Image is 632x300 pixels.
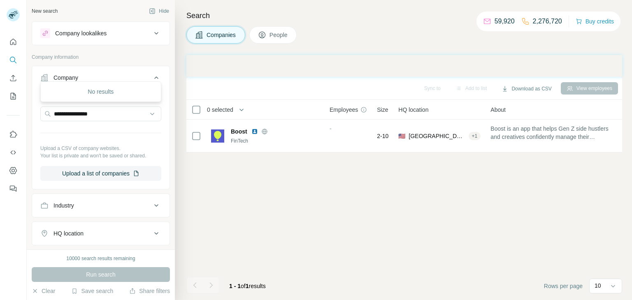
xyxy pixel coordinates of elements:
span: People [270,31,288,39]
span: of [241,283,246,289]
span: HQ location [398,106,428,114]
span: Companies [207,31,237,39]
div: Company [53,74,78,82]
span: Boost is an app that helps Gen Z side hustlers and creatives confidently manage their business fi... [490,125,612,141]
img: LinkedIn logo [251,128,258,135]
p: Upload a CSV of company websites. [40,145,161,152]
button: Download as CSV [496,83,557,95]
span: [GEOGRAPHIC_DATA], [US_STATE] [409,132,465,140]
p: Your list is private and won't be saved or shared. [40,152,161,159]
span: 0 selected [207,106,233,114]
span: Rows per page [544,282,583,290]
span: results [229,283,266,289]
button: Company [32,68,170,91]
p: 59,920 [495,16,515,26]
button: Dashboard [7,163,20,178]
span: Boost [231,127,247,136]
button: Upload a list of companies [40,166,161,181]
button: Save search [71,287,113,295]
span: 1 - 1 [229,283,241,289]
div: Company lookalikes [55,29,107,37]
div: 10000 search results remaining [66,255,135,262]
span: 1 [246,283,249,289]
button: Buy credits [576,16,614,27]
p: 10 [595,282,601,290]
span: - [330,125,332,132]
div: + 1 [469,132,481,140]
button: Search [7,53,20,67]
button: Share filters [129,287,170,295]
h4: Search [186,10,622,21]
div: No results [42,83,159,100]
button: My lists [7,89,20,104]
button: HQ location [32,224,170,243]
button: Feedback [7,181,20,196]
span: Employees [330,106,358,114]
button: Enrich CSV [7,71,20,85]
p: 2,276,720 [533,16,562,26]
span: About [490,106,506,114]
span: Size [377,106,388,114]
p: Company information [32,53,170,61]
span: 🇺🇸 [398,132,405,140]
button: Quick start [7,35,20,49]
div: HQ location [53,229,84,238]
div: FinTech [231,137,320,145]
div: Industry [53,201,74,210]
button: Clear [32,287,55,295]
iframe: Banner [186,55,622,77]
button: Industry [32,196,170,215]
button: Company lookalikes [32,23,170,43]
div: New search [32,7,58,15]
button: Use Surfe on LinkedIn [7,127,20,142]
span: 2-10 [377,132,388,140]
img: Logo of Boost [211,129,224,143]
button: Hide [143,5,175,17]
button: Use Surfe API [7,145,20,160]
